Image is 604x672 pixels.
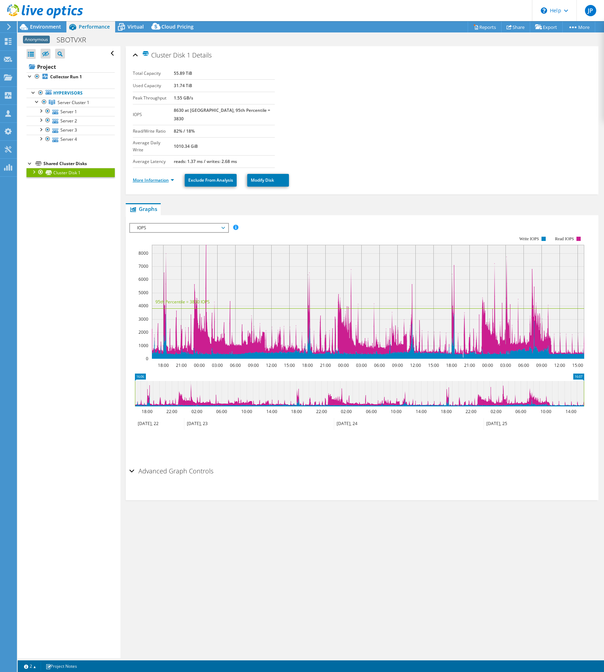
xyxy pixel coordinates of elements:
[128,23,144,30] span: Virtual
[562,22,595,32] a: More
[161,23,194,30] span: Cloud Pricing
[138,303,148,309] text: 4000
[341,408,351,414] text: 02:00
[540,408,551,414] text: 10:00
[501,22,530,32] a: Share
[26,89,115,98] a: Hypervisors
[133,128,174,135] label: Read/Write Ratio
[133,70,174,77] label: Total Capacity
[129,464,213,478] h2: Advanced Graph Controls
[26,98,115,107] a: Server Cluster 1
[41,662,82,671] a: Project Notes
[440,408,451,414] text: 18:00
[248,362,259,368] text: 09:00
[266,362,277,368] text: 12:00
[174,158,237,164] b: reads: 1.37 ms / writes: 2.68 ms
[133,82,174,89] label: Used Capacity
[30,23,61,30] span: Environment
[284,362,295,368] text: 15:00
[138,250,148,256] text: 8000
[356,362,367,368] text: 03:00
[43,159,115,168] div: Shared Cluster Disks
[26,107,115,116] a: Server 1
[194,362,205,368] text: 00:00
[465,408,476,414] text: 22:00
[390,408,401,414] text: 10:00
[26,72,115,81] a: Collector Run 1
[410,362,421,368] text: 12:00
[500,362,511,368] text: 03:00
[133,177,174,183] a: More Information
[428,362,439,368] text: 15:00
[541,7,547,14] svg: \n
[158,362,168,368] text: 18:00
[302,362,313,368] text: 18:00
[23,36,50,43] span: Anonymous
[482,362,493,368] text: 00:00
[555,236,574,241] text: Read IOPS
[174,143,198,149] b: 1010.34 GiB
[320,362,331,368] text: 21:00
[133,111,174,118] label: IOPS
[230,362,241,368] text: 06:00
[79,23,110,30] span: Performance
[241,408,252,414] text: 10:00
[138,290,148,296] text: 5000
[174,70,192,76] b: 55.89 TiB
[316,408,327,414] text: 22:00
[415,408,426,414] text: 14:00
[185,174,237,187] a: Exclude From Analysis
[138,329,148,335] text: 2000
[247,174,289,187] a: Modify Disk
[129,205,157,212] span: Graphs
[50,74,82,80] b: Collector Run 1
[374,362,385,368] text: 06:00
[519,236,539,241] text: Write IOPS
[490,408,501,414] text: 02:00
[26,61,115,72] a: Project
[515,408,526,414] text: 06:00
[585,5,596,16] span: JP
[138,276,148,282] text: 6000
[192,51,212,59] span: Details
[26,135,115,144] a: Server 4
[138,263,148,269] text: 7000
[26,116,115,125] a: Server 2
[133,139,174,153] label: Average Daily Write
[464,362,475,368] text: 21:00
[565,408,576,414] text: 14:00
[133,95,174,102] label: Peak Throughput
[26,168,115,177] a: Cluster Disk 1
[536,362,547,368] text: 09:00
[338,362,349,368] text: 00:00
[446,362,457,368] text: 18:00
[58,99,89,105] span: Server Cluster 1
[174,83,192,89] b: 31.74 TiB
[26,126,115,135] a: Server 3
[366,408,377,414] text: 06:00
[166,408,177,414] text: 22:00
[392,362,403,368] text: 09:00
[174,107,270,122] b: 8630 at [GEOGRAPHIC_DATA], 95th Percentile = 3830
[142,51,190,59] span: Cluster Disk 1
[138,343,148,349] text: 1000
[174,95,193,101] b: 1.55 GB/s
[572,362,583,368] text: 15:00
[138,316,148,322] text: 3000
[291,408,302,414] text: 18:00
[468,22,502,32] a: Reports
[133,158,174,165] label: Average Latency
[174,128,195,134] b: 82% / 18%
[212,362,223,368] text: 03:00
[216,408,227,414] text: 06:00
[176,362,186,368] text: 21:00
[134,224,224,232] span: IOPS
[146,356,148,362] text: 0
[155,299,210,305] text: 95th Percentile = 3830 IOPS
[19,662,41,671] a: 2
[53,36,97,44] h1: SBOTVXR
[266,408,277,414] text: 14:00
[518,362,529,368] text: 06:00
[554,362,565,368] text: 12:00
[530,22,563,32] a: Export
